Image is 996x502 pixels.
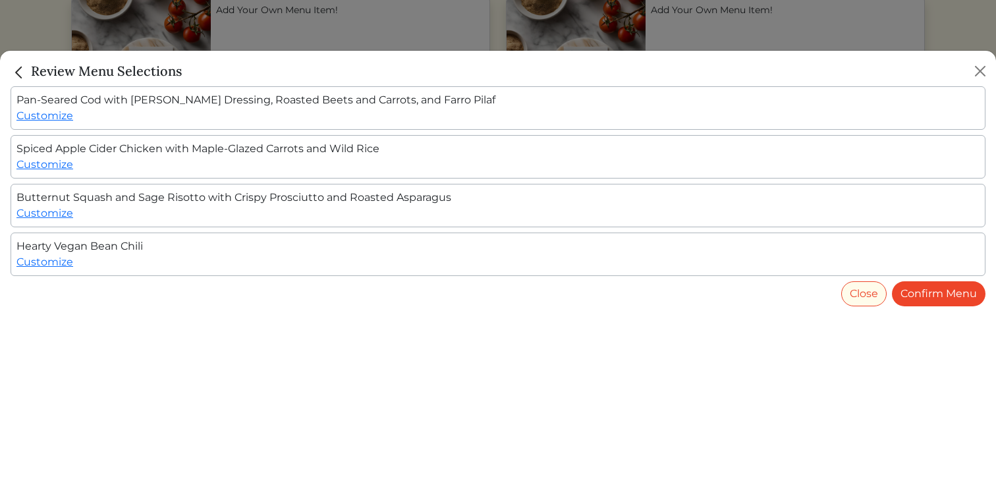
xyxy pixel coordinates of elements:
a: Close [11,63,31,79]
button: Close [841,281,887,306]
img: back_caret-0738dc900bf9763b5e5a40894073b948e17d9601fd527fca9689b06ce300169f.svg [11,64,28,81]
a: Customize [16,256,73,268]
div: Spiced Apple Cider Chicken with Maple-Glazed Carrots and Wild Rice [11,135,985,179]
a: Customize [16,109,73,122]
h5: Review Menu Selections [11,61,182,81]
div: Butternut Squash and Sage Risotto with Crispy Prosciutto and Roasted Asparagus [11,184,985,227]
div: Hearty Vegan Bean Chili [11,233,985,276]
div: Pan-Seared Cod with [PERSON_NAME] Dressing, Roasted Beets and Carrots, and Farro Pilaf [11,86,985,130]
button: Close [970,61,991,82]
a: Customize [16,158,73,171]
a: Confirm Menu [892,281,985,306]
a: Customize [16,207,73,219]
